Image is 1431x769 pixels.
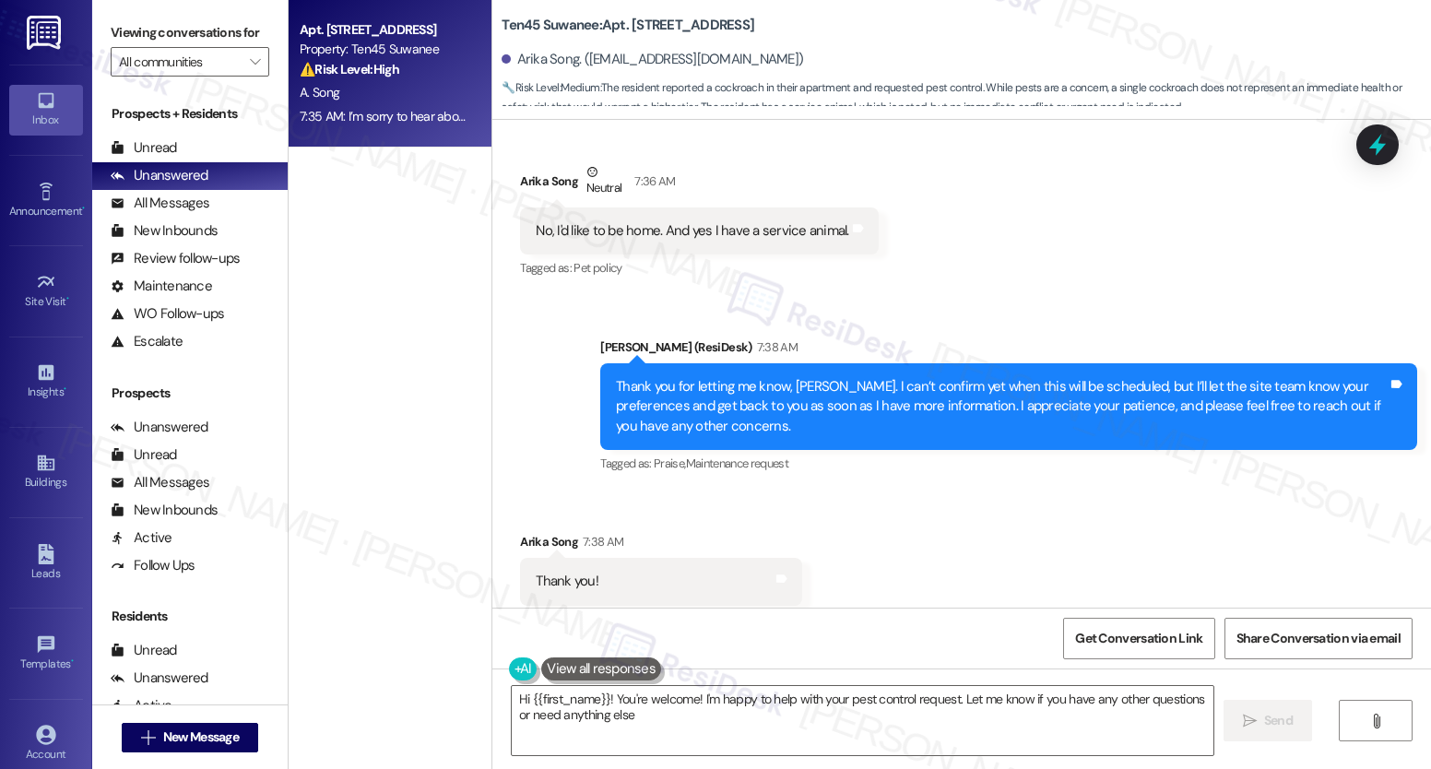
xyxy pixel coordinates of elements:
[9,85,83,135] a: Inbox
[1243,714,1257,728] i: 
[520,162,878,207] div: Arika Song
[111,556,195,575] div: Follow Ups
[600,450,1417,477] div: Tagged as:
[520,606,802,633] div: Tagged as:
[71,655,74,668] span: •
[119,47,240,77] input: All communities
[111,304,224,324] div: WO Follow-ups
[9,357,83,407] a: Insights •
[536,221,848,241] div: No, I'd like to be home. And yes I have a service animal.
[9,629,83,679] a: Templates •
[66,292,69,305] span: •
[92,607,288,626] div: Residents
[250,54,260,69] i: 
[163,728,239,747] span: New Message
[512,686,1213,755] textarea: Hi {{first_name}}! You're welcome! I'm happy to help with your pest control
[1075,629,1202,648] span: Get Conversation Link
[111,277,212,296] div: Maintenance
[502,80,599,95] strong: 🔧 Risk Level: Medium
[300,40,470,59] div: Property: Ten45 Suwanee
[752,337,798,357] div: 7:38 AM
[122,723,258,752] button: New Message
[1063,618,1214,659] button: Get Conversation Link
[686,455,789,471] span: Maintenance request
[300,20,470,40] div: Apt. [STREET_ADDRESS]
[1264,711,1293,730] span: Send
[92,384,288,403] div: Prospects
[111,221,218,241] div: New Inbounds
[92,104,288,124] div: Prospects + Residents
[578,532,623,551] div: 7:38 AM
[520,532,802,558] div: Arika Song
[520,254,878,281] div: Tagged as:
[111,332,183,351] div: Escalate
[630,172,675,191] div: 7:36 AM
[502,50,803,69] div: Arika Song. ([EMAIL_ADDRESS][DOMAIN_NAME])
[1224,618,1413,659] button: Share Conversation via email
[141,730,155,745] i: 
[502,16,754,35] b: Ten45 Suwanee: Apt. [STREET_ADDRESS]
[1224,700,1313,741] button: Send
[111,528,172,548] div: Active
[1369,714,1383,728] i: 
[111,166,208,185] div: Unanswered
[64,383,66,396] span: •
[300,84,339,101] span: A. Song
[111,418,208,437] div: Unanswered
[616,377,1388,436] div: Thank you for letting me know, [PERSON_NAME]. I can’t confirm yet when this will be scheduled, bu...
[111,668,208,688] div: Unanswered
[9,447,83,497] a: Buildings
[111,138,177,158] div: Unread
[111,194,209,213] div: All Messages
[111,445,177,465] div: Unread
[111,501,218,520] div: New Inbounds
[82,202,85,215] span: •
[111,249,240,268] div: Review follow-ups
[9,266,83,316] a: Site Visit •
[574,260,622,276] span: Pet policy
[111,696,172,716] div: Active
[1236,629,1401,648] span: Share Conversation via email
[27,16,65,50] img: ResiDesk Logo
[9,719,83,769] a: Account
[111,641,177,660] div: Unread
[502,78,1431,118] span: : The resident reported a cockroach in their apartment and requested pest control. While pests ar...
[300,61,399,77] strong: ⚠️ Risk Level: High
[654,455,685,471] span: Praise ,
[9,538,83,588] a: Leads
[536,572,598,591] div: Thank you!
[600,337,1417,363] div: [PERSON_NAME] (ResiDesk)
[111,473,209,492] div: All Messages
[583,162,625,201] div: Neutral
[111,18,269,47] label: Viewing conversations for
